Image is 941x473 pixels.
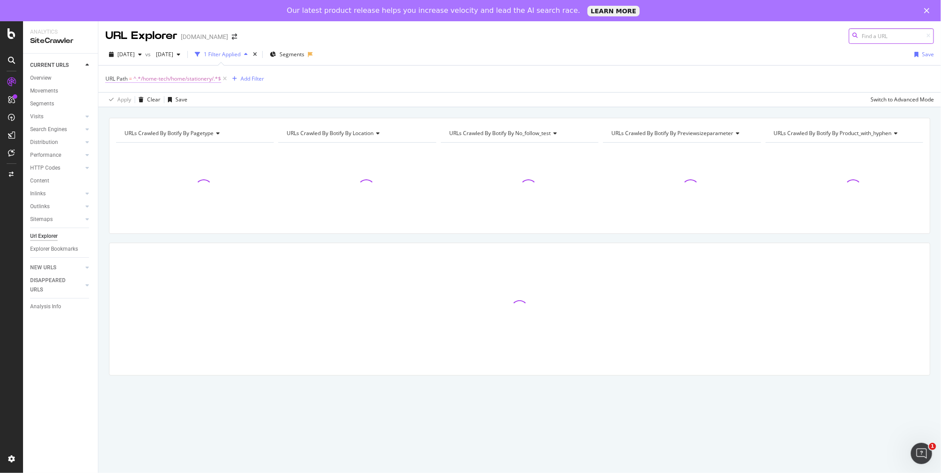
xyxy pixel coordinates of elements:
[105,47,145,62] button: [DATE]
[30,151,83,160] a: Performance
[251,50,259,59] div: times
[135,93,160,107] button: Clear
[30,36,91,46] div: SiteCrawler
[610,126,753,140] h4: URLs Crawled By Botify By previewsizeparameter
[123,126,266,140] h4: URLs Crawled By Botify By pagetype
[181,32,228,41] div: [DOMAIN_NAME]
[30,232,92,241] a: Url Explorer
[774,129,892,137] span: URLs Crawled By Botify By product_with_hyphen
[30,86,92,96] a: Movements
[30,28,91,36] div: Analytics
[30,189,83,198] a: Inlinks
[30,176,49,186] div: Content
[447,126,591,140] h4: URLs Crawled By Botify By no_follow_test
[30,138,83,147] a: Distribution
[911,47,934,62] button: Save
[929,443,936,450] span: 1
[30,112,83,121] a: Visits
[849,28,934,44] input: Find a URL
[30,176,92,186] a: Content
[105,75,128,82] span: URL Path
[117,50,135,58] span: 2025 Jul. 21st
[266,47,308,62] button: Segments
[30,215,53,224] div: Sitemaps
[867,93,934,107] button: Switch to Advanced Mode
[30,263,56,272] div: NEW URLS
[30,151,61,160] div: Performance
[164,93,187,107] button: Save
[117,96,131,103] div: Apply
[241,75,264,82] div: Add Filter
[911,443,932,464] iframe: Intercom live chat
[280,50,304,58] span: Segments
[30,74,92,83] a: Overview
[30,244,78,254] div: Explorer Bookmarks
[30,302,61,311] div: Analysis Info
[147,96,160,103] div: Clear
[30,112,43,121] div: Visits
[105,93,131,107] button: Apply
[30,61,83,70] a: CURRENT URLS
[30,263,83,272] a: NEW URLS
[30,125,83,134] a: Search Engines
[30,302,92,311] a: Analysis Info
[133,73,221,85] span: ^.*/home-tech/home/stationery/.*$
[30,125,67,134] div: Search Engines
[287,129,373,137] span: URLs Crawled By Botify By location
[30,276,83,295] a: DISAPPEARED URLS
[30,244,92,254] a: Explorer Bookmarks
[175,96,187,103] div: Save
[30,215,83,224] a: Sitemaps
[30,99,92,109] a: Segments
[30,138,58,147] div: Distribution
[30,232,58,241] div: Url Explorer
[611,129,733,137] span: URLs Crawled By Botify By previewsizeparameter
[30,86,58,96] div: Movements
[105,28,177,43] div: URL Explorer
[922,50,934,58] div: Save
[30,163,83,173] a: HTTP Codes
[287,6,580,15] div: Our latest product release helps you increase velocity and lead the AI search race.
[285,126,428,140] h4: URLs Crawled By Botify By location
[30,99,54,109] div: Segments
[871,96,934,103] div: Switch to Advanced Mode
[30,61,69,70] div: CURRENT URLS
[232,34,237,40] div: arrow-right-arrow-left
[191,47,251,62] button: 1 Filter Applied
[152,50,173,58] span: 2024 May. 31st
[152,47,184,62] button: [DATE]
[30,276,75,295] div: DISAPPEARED URLS
[30,74,51,83] div: Overview
[229,74,264,84] button: Add Filter
[772,126,915,140] h4: URLs Crawled By Botify By product_with_hyphen
[30,163,60,173] div: HTTP Codes
[204,50,241,58] div: 1 Filter Applied
[924,8,933,13] div: Close
[30,202,50,211] div: Outlinks
[129,75,132,82] span: =
[30,189,46,198] div: Inlinks
[587,6,640,16] a: LEARN MORE
[124,129,214,137] span: URLs Crawled By Botify By pagetype
[30,202,83,211] a: Outlinks
[449,129,551,137] span: URLs Crawled By Botify By no_follow_test
[145,50,152,58] span: vs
